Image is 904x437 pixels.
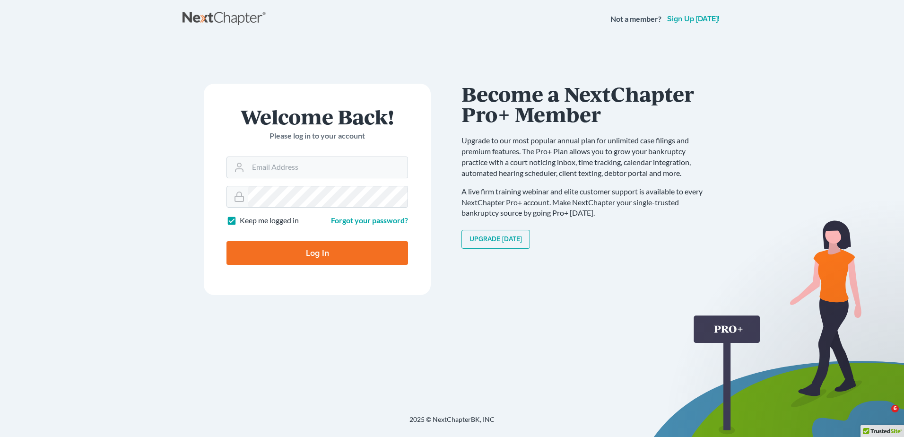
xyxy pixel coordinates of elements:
[610,14,661,25] strong: Not a member?
[461,135,712,178] p: Upgrade to our most popular annual plan for unlimited case filings and premium features. The Pro+...
[183,415,721,432] div: 2025 © NextChapterBK, INC
[665,15,721,23] a: Sign up [DATE]!
[461,84,712,124] h1: Become a NextChapter Pro+ Member
[331,216,408,225] a: Forgot your password?
[226,106,408,127] h1: Welcome Back!
[461,186,712,219] p: A live firm training webinar and elite customer support is available to every NextChapter Pro+ ac...
[891,405,899,412] span: 6
[226,241,408,265] input: Log In
[226,131,408,141] p: Please log in to your account
[240,215,299,226] label: Keep me logged in
[248,157,408,178] input: Email Address
[872,405,895,428] iframe: Intercom live chat
[461,230,530,249] a: Upgrade [DATE]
